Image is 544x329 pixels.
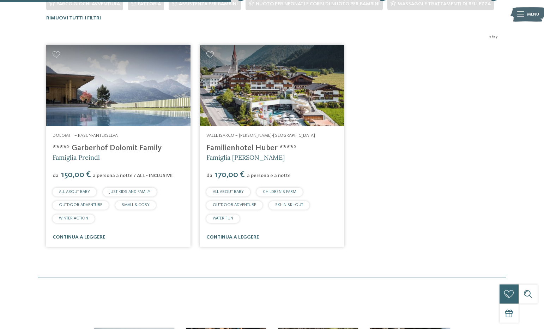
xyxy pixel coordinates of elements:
[59,203,102,207] span: OUTDOOR ADVENTURE
[200,45,344,126] img: Cercate un hotel per famiglie? Qui troverete solo i migliori!
[59,190,90,194] span: ALL ABOUT BABY
[53,133,118,138] span: Dolomiti – Rasun-Anterselva
[206,133,315,138] span: Valle Isarco – [PERSON_NAME]-[GEOGRAPHIC_DATA]
[275,203,303,207] span: SKI-IN SKI-OUT
[206,173,212,178] span: da
[46,45,190,126] img: Cercate un hotel per famiglie? Qui troverete solo i migliori!
[489,34,491,40] span: 2
[59,216,88,221] span: WINTER ACTION
[138,1,161,6] span: Fattoria
[53,235,105,240] a: continua a leggere
[59,171,92,179] span: 150,00 €
[213,171,246,179] span: 170,00 €
[256,1,380,6] span: Nuoto per neonati e corsi di nuoto per bambini
[213,190,244,194] span: ALL ABOUT BABY
[93,173,173,178] span: a persona a notte / ALL - INCLUSIVE
[206,153,285,161] span: Famiglia [PERSON_NAME]
[109,190,150,194] span: JUST KIDS AND FAMILY
[53,173,59,178] span: da
[263,190,296,194] span: CHILDREN’S FARM
[179,1,238,6] span: Assistenza per bambini
[56,1,120,6] span: Parco giochi avventura
[213,216,233,221] span: WATER FUN
[491,34,493,40] span: /
[493,34,498,40] span: 27
[213,203,256,207] span: OUTDOOR ADVENTURE
[206,235,259,240] a: continua a leggere
[53,144,162,152] a: ****ˢ Garberhof Dolomit Family
[53,153,100,161] span: Famiglia Preindl
[206,144,297,152] a: Familienhotel Huber ****ˢ
[46,16,101,20] span: Rimuovi tutti i filtri
[398,1,491,6] span: Massaggi e trattamenti di bellezza
[122,203,150,207] span: SMALL & COSY
[247,173,291,178] span: a persona e a notte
